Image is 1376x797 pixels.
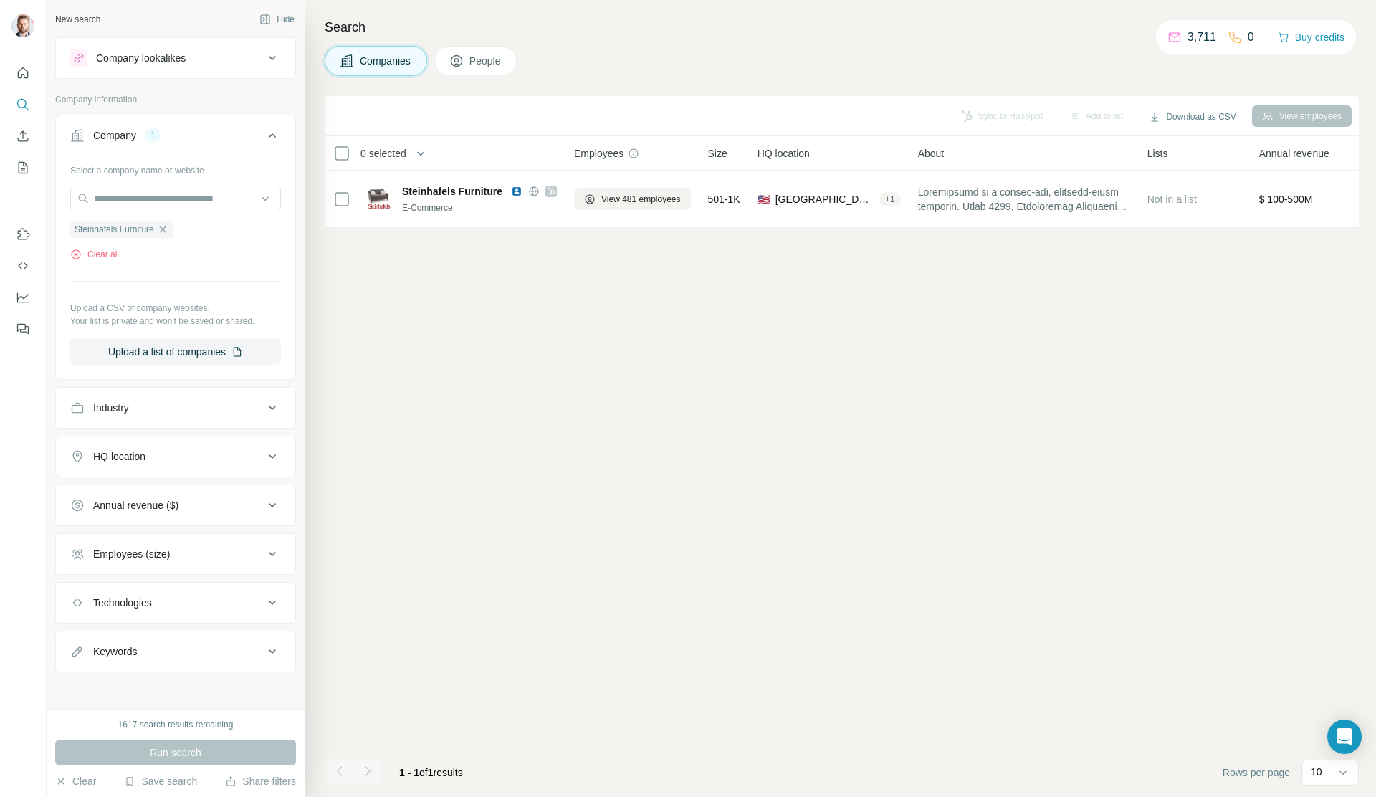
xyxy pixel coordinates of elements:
[93,596,152,610] div: Technologies
[399,767,463,778] span: results
[402,201,557,214] div: E-Commerce
[249,9,305,30] button: Hide
[1259,194,1313,205] span: $ 100-500M
[708,146,727,161] span: Size
[70,339,281,365] button: Upload a list of companies
[124,774,197,788] button: Save search
[55,93,296,106] p: Company information
[11,60,34,86] button: Quick start
[11,316,34,342] button: Feedback
[601,193,681,206] span: View 481 employees
[758,146,810,161] span: HQ location
[11,92,34,118] button: Search
[93,644,137,659] div: Keywords
[708,192,740,206] span: 501-1K
[574,146,623,161] span: Employees
[1139,106,1246,128] button: Download as CSV
[368,188,391,211] img: Logo of Steinhafels Furniture
[419,767,428,778] span: of
[70,315,281,328] p: Your list is private and won't be saved or shared.
[56,488,295,522] button: Annual revenue ($)
[75,223,154,236] span: Steinhafels Furniture
[1259,146,1329,161] span: Annual revenue
[879,193,901,206] div: + 1
[1223,765,1290,780] span: Rows per page
[93,498,178,512] div: Annual revenue ($)
[1248,29,1254,46] p: 0
[360,54,412,68] span: Companies
[55,13,100,26] div: New search
[93,401,129,415] div: Industry
[325,17,1359,37] h4: Search
[574,188,691,210] button: View 481 employees
[56,41,295,75] button: Company lookalikes
[1311,765,1322,779] p: 10
[775,192,874,206] span: [GEOGRAPHIC_DATA], [US_STATE]
[70,302,281,315] p: Upload a CSV of company websites.
[93,449,145,464] div: HQ location
[11,123,34,149] button: Enrich CSV
[70,158,281,177] div: Select a company name or website
[11,14,34,37] img: Avatar
[1147,194,1197,205] span: Not in a list
[93,547,170,561] div: Employees (size)
[918,146,945,161] span: About
[56,391,295,425] button: Industry
[11,253,34,279] button: Use Surfe API
[225,774,296,788] button: Share filters
[145,129,161,142] div: 1
[918,185,1130,214] span: Loremipsumd si a consec-adi, elitsedd-eiusm temporin. Utlab 4299, Etdoloremag Aliquaeni adm veni ...
[11,155,34,181] button: My lists
[428,767,434,778] span: 1
[56,118,295,158] button: Company1
[1278,27,1344,47] button: Buy credits
[56,537,295,571] button: Employees (size)
[56,586,295,620] button: Technologies
[118,718,234,731] div: 1617 search results remaining
[758,192,770,206] span: 🇺🇸
[55,774,96,788] button: Clear
[70,248,119,261] button: Clear all
[1147,146,1168,161] span: Lists
[93,128,136,143] div: Company
[402,186,502,197] span: Steinhafels Furniture
[11,285,34,310] button: Dashboard
[399,767,419,778] span: 1 - 1
[56,439,295,474] button: HQ location
[511,186,522,197] img: LinkedIn logo
[469,54,502,68] span: People
[360,146,406,161] span: 0 selected
[1188,29,1216,46] p: 3,711
[11,221,34,247] button: Use Surfe on LinkedIn
[1327,720,1362,754] div: Open Intercom Messenger
[56,634,295,669] button: Keywords
[96,51,186,65] div: Company lookalikes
